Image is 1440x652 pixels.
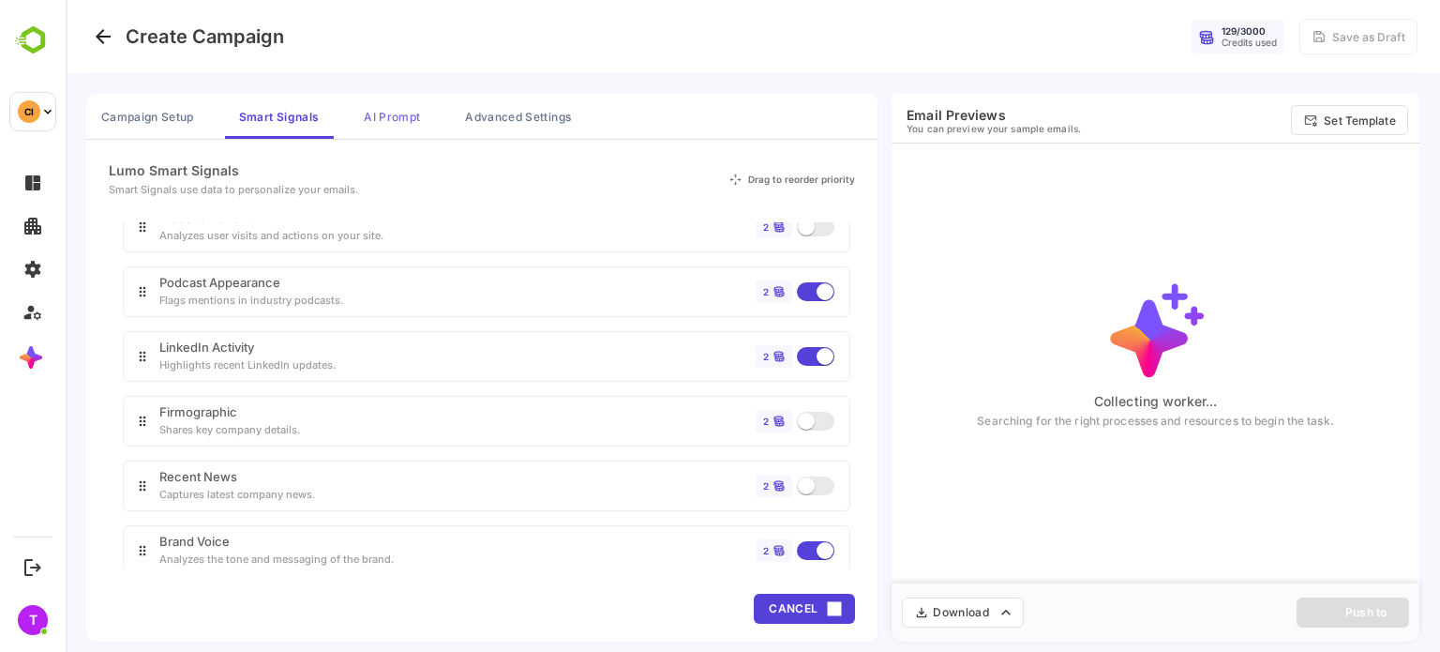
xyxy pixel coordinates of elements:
button: Save as Draft [1234,19,1352,54]
div: Website BehaviourAnalyzes user visits and actions on your site.2 [52,197,780,257]
div: Analyzes the tone and messaging of the brand. [94,553,328,566]
div: CI [18,100,40,123]
div: Podcast Appearance [94,277,277,289]
div: Lumo Smart Signals [43,162,292,178]
div: Smart Signals use data to personalize your emails. [43,183,292,196]
button: Go back [22,22,52,52]
div: 2 [697,417,703,426]
div: campaign tabs [21,94,812,139]
div: Captures latest company news. [94,488,249,501]
button: Advanced Settings [384,94,520,139]
div: Drag to reorder priority [682,174,789,185]
div: Website Behaviour [94,212,318,224]
p: Collecting worker... [1028,393,1152,409]
div: Analyzes user visits and actions on your site. [94,229,318,242]
div: Credits used [1156,37,1211,48]
p: You can preview your sample emails. [841,123,1015,134]
p: Set Template [1258,114,1329,128]
div: 2 [697,352,703,361]
div: Recent News [94,471,249,483]
button: Cancel [688,594,789,624]
div: 2 [697,481,703,491]
div: 129 / 3000 [1156,25,1200,37]
p: Searching for the right processes and resources to begin the task. [911,414,1267,430]
div: Flags mentions in industry podcasts. [94,294,277,307]
div: Recent NewsCaptures latest company news.2 [52,456,780,516]
div: Podcast AppearanceFlags mentions in industry podcasts.2 [52,262,780,322]
div: Save as Draft [1267,30,1340,44]
div: LinkedIn ActivityHighlights recent LinkedIn updates.2 [52,326,780,387]
div: Firmographic [94,406,234,418]
div: Shares key company details. [94,423,234,436]
img: BambooboxLogoMark.f1c84d78b4c51b1a7b5f700c9845e183.svg [9,23,57,58]
button: Smart Signals [158,94,268,139]
div: 2 [697,287,703,296]
div: Brand Voice [94,536,328,548]
button: Download [836,598,958,628]
div: FirmographicShares key company details.2 [52,391,780,451]
div: 2 [697,546,703,555]
button: Set Template [1225,105,1342,135]
button: Campaign Setup [21,94,143,139]
div: Brand VoiceAnalyzes the tone and messaging of the brand.2 [52,521,780,581]
div: T [18,605,48,635]
div: 2 [697,222,703,232]
button: AI Prompt [283,94,369,139]
div: Highlights recent LinkedIn updates. [94,358,270,371]
div: LinkedIn Activity [94,341,270,354]
h6: Email Previews [841,107,1015,123]
button: Logout [20,554,45,580]
h4: Create Campaign [60,25,218,48]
